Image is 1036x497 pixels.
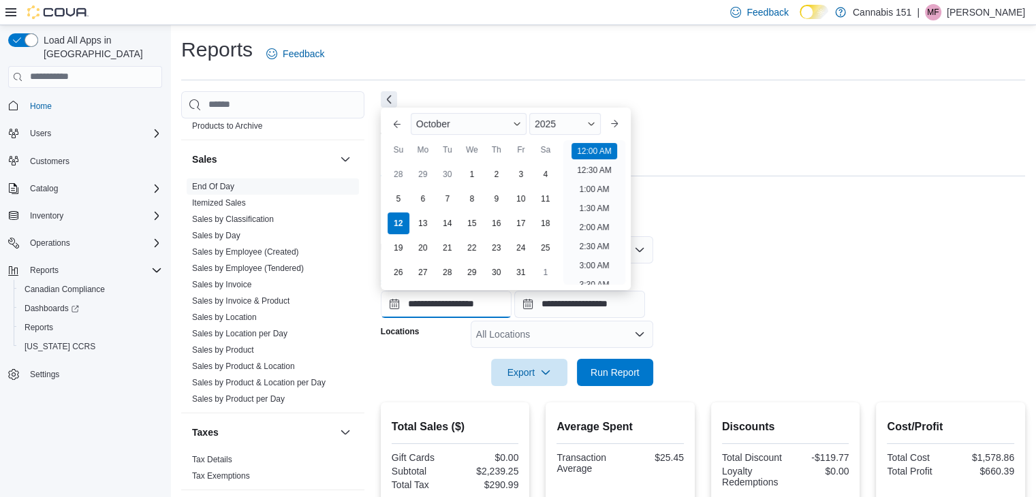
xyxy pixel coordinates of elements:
span: Itemized Sales [192,197,246,208]
h2: Average Spent [556,419,684,435]
div: Subtotal [392,466,452,477]
h2: Cost/Profit [887,419,1014,435]
span: Canadian Compliance [25,284,105,295]
button: Next month [603,113,625,135]
div: day-30 [486,261,507,283]
h3: Sales [192,153,217,166]
div: Transaction Average [556,452,617,474]
div: day-6 [412,188,434,210]
ul: Time [563,140,625,285]
img: Cova [27,5,89,19]
div: day-21 [437,237,458,259]
a: Dashboards [14,299,168,318]
div: day-7 [437,188,458,210]
div: day-26 [388,261,409,283]
a: Canadian Compliance [19,281,110,298]
span: Home [30,101,52,112]
div: day-24 [510,237,532,259]
li: 3:30 AM [574,276,614,293]
span: Sales by Location [192,312,257,323]
div: day-4 [535,163,556,185]
button: Open list of options [634,329,645,340]
div: We [461,139,483,161]
button: Home [3,96,168,116]
div: Sa [535,139,556,161]
span: Settings [30,369,59,380]
a: Customers [25,153,75,170]
a: Settings [25,366,65,383]
div: day-27 [412,261,434,283]
a: Reports [19,319,59,336]
button: Run Report [577,359,653,386]
li: 12:30 AM [571,162,617,178]
a: Sales by Location per Day [192,329,287,338]
div: day-20 [412,237,434,259]
a: Sales by Product & Location per Day [192,378,326,387]
div: Taxes [181,451,364,490]
div: day-31 [510,261,532,283]
h2: Total Sales ($) [392,419,519,435]
div: day-25 [535,237,556,259]
span: Reports [30,265,59,276]
button: Reports [3,261,168,280]
div: October, 2025 [386,162,558,285]
button: Inventory [3,206,168,225]
div: day-13 [412,212,434,234]
div: Sales [181,178,364,413]
span: MF [927,4,939,20]
a: Sales by Employee (Created) [192,247,299,257]
h2: Discounts [722,419,849,435]
div: Su [388,139,409,161]
span: Operations [30,238,70,248]
a: Sales by Invoice [192,280,251,289]
div: day-3 [510,163,532,185]
div: day-16 [486,212,507,234]
span: Reports [25,262,162,278]
span: Operations [25,235,162,251]
button: Next [381,91,397,108]
a: End Of Day [192,182,234,191]
div: Total Tax [392,479,452,490]
li: 2:00 AM [574,219,614,236]
span: Dark Mode [800,19,800,20]
div: day-5 [388,188,409,210]
div: Michael Fronte [925,4,941,20]
li: 3:00 AM [574,257,614,274]
button: Users [25,125,57,142]
div: Gift Cards [392,452,452,463]
div: day-29 [412,163,434,185]
button: Operations [25,235,76,251]
div: Tu [437,139,458,161]
input: Press the down key to open a popover containing a calendar. [514,291,645,318]
a: Sales by Product per Day [192,394,285,404]
a: Sales by Product & Location [192,362,295,371]
a: Sales by Location [192,312,257,322]
span: 2025 [535,118,556,129]
span: Inventory [30,210,63,221]
div: Loyalty Redemptions [722,466,783,487]
div: day-22 [461,237,483,259]
span: Run Report [591,366,640,379]
div: $2,239.25 [458,466,518,477]
a: Sales by Product [192,345,254,355]
a: Sales by Invoice & Product [192,296,289,306]
span: Load All Apps in [GEOGRAPHIC_DATA] [38,33,162,61]
div: day-8 [461,188,483,210]
button: Export [491,359,567,386]
button: Taxes [192,426,334,439]
span: Catalog [25,180,162,197]
span: Settings [25,366,162,383]
a: Tax Exemptions [192,471,250,481]
button: Settings [3,364,168,384]
div: day-10 [510,188,532,210]
button: Catalog [3,179,168,198]
div: Total Cost [887,452,947,463]
span: October [416,118,450,129]
li: 1:30 AM [574,200,614,217]
a: Sales by Day [192,231,240,240]
div: day-18 [535,212,556,234]
span: Reports [25,322,53,333]
span: Dashboards [25,303,79,314]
